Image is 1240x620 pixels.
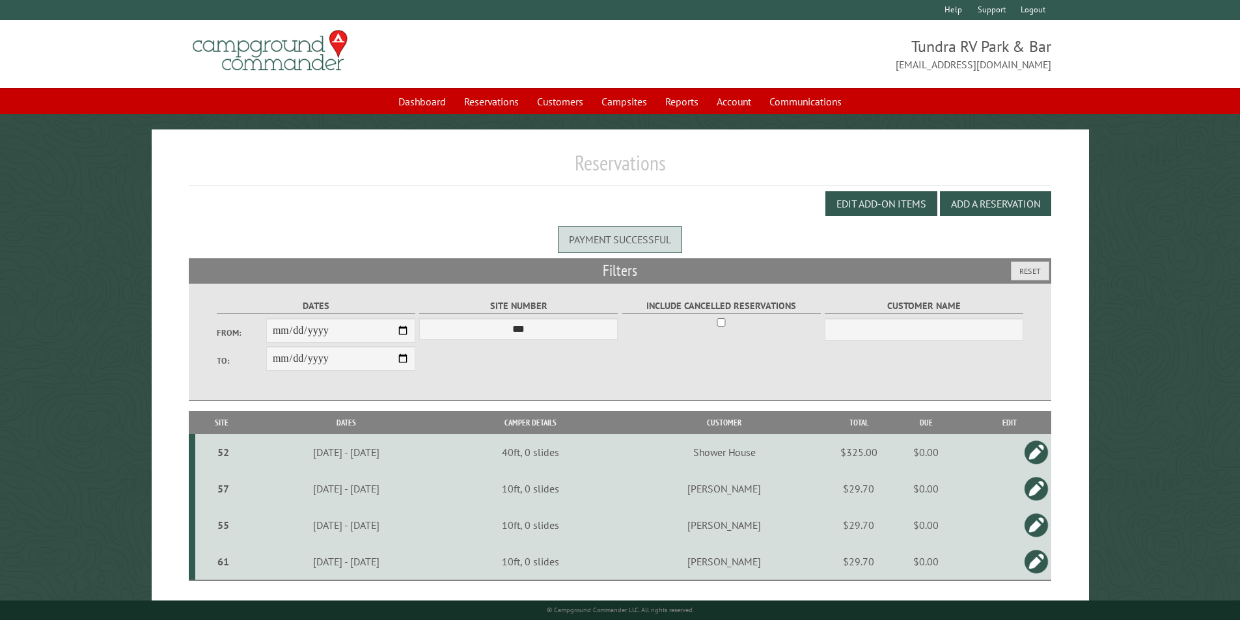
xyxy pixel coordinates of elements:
[833,411,885,434] th: Total
[833,543,885,580] td: $29.70
[250,519,443,532] div: [DATE] - [DATE]
[558,226,682,252] div: Payment successful
[885,470,967,507] td: $0.00
[885,434,967,470] td: $0.00
[445,434,616,470] td: 40ft, 0 slides
[616,411,833,434] th: Customer
[620,36,1052,72] span: Tundra RV Park & Bar [EMAIL_ADDRESS][DOMAIN_NAME]
[419,299,618,314] label: Site Number
[709,89,759,114] a: Account
[833,470,885,507] td: $29.70
[189,150,1052,186] h1: Reservations
[616,507,833,543] td: [PERSON_NAME]
[762,89,849,114] a: Communications
[967,411,1051,434] th: Edit
[200,446,246,459] div: 52
[200,555,246,568] div: 61
[250,446,443,459] div: [DATE] - [DATE]
[391,89,454,114] a: Dashboard
[445,470,616,507] td: 10ft, 0 slides
[217,327,266,339] label: From:
[885,507,967,543] td: $0.00
[622,299,821,314] label: Include Cancelled Reservations
[657,89,706,114] a: Reports
[547,606,694,614] small: © Campground Commander LLC. All rights reserved.
[616,543,833,580] td: [PERSON_NAME]
[217,299,415,314] label: Dates
[1011,262,1049,280] button: Reset
[833,434,885,470] td: $325.00
[195,411,248,434] th: Site
[445,411,616,434] th: Camper Details
[250,482,443,495] div: [DATE] - [DATE]
[825,299,1023,314] label: Customer Name
[594,89,655,114] a: Campsites
[445,507,616,543] td: 10ft, 0 slides
[200,482,246,495] div: 57
[189,25,351,76] img: Campground Commander
[250,555,443,568] div: [DATE] - [DATE]
[456,89,527,114] a: Reservations
[445,543,616,580] td: 10ft, 0 slides
[248,411,445,434] th: Dates
[825,191,937,216] button: Edit Add-on Items
[940,191,1051,216] button: Add a Reservation
[200,519,246,532] div: 55
[616,434,833,470] td: Shower House
[189,258,1052,283] h2: Filters
[833,507,885,543] td: $29.70
[885,411,967,434] th: Due
[217,355,266,367] label: To:
[529,89,591,114] a: Customers
[616,470,833,507] td: [PERSON_NAME]
[885,543,967,580] td: $0.00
